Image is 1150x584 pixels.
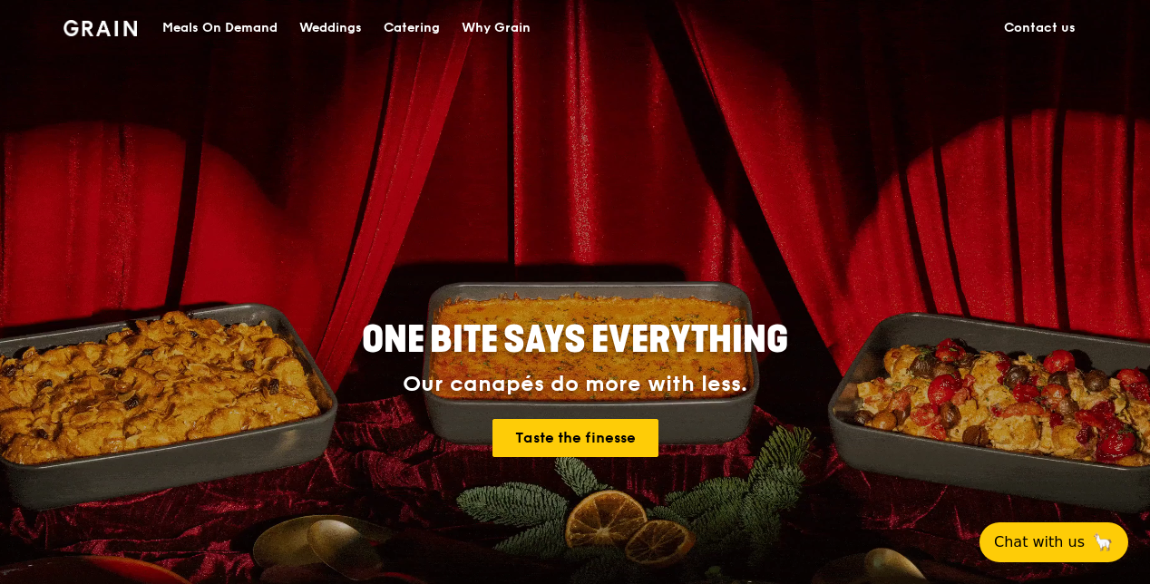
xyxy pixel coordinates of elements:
a: Why Grain [451,1,541,55]
a: Catering [373,1,451,55]
a: Contact us [993,1,1087,55]
img: Grain [63,20,137,36]
span: Chat with us [994,531,1085,553]
span: 🦙 [1092,531,1114,553]
a: Weddings [288,1,373,55]
button: Chat with us🦙 [979,522,1128,562]
div: Catering [384,1,440,55]
a: Taste the finesse [492,419,658,457]
div: Why Grain [462,1,531,55]
div: Weddings [299,1,362,55]
div: Meals On Demand [162,1,278,55]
